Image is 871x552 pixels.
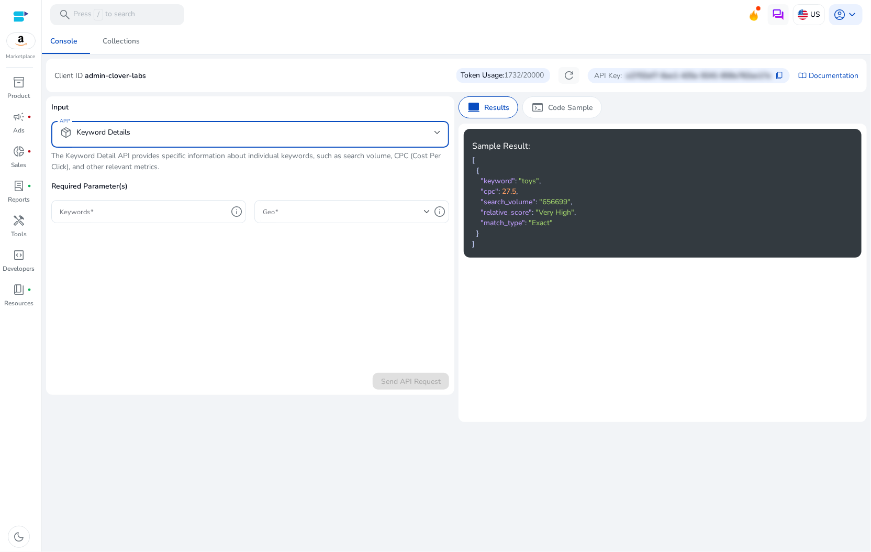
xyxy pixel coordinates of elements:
span: dark_mode [13,531,25,543]
img: amazon.svg [7,33,35,49]
span: : [515,176,517,186]
span: 1732/20000 [504,70,544,81]
span: fiber_manual_record [27,115,31,119]
span: book_4 [13,283,25,296]
span: code_blocks [13,249,25,261]
img: us.svg [798,9,808,20]
span: , [539,176,541,186]
p: Developers [3,264,35,273]
span: : [525,218,527,228]
span: "relative_score" [481,207,532,217]
p: Input [51,102,449,121]
p: US [810,5,820,24]
div: Console [50,38,77,45]
span: info [433,205,446,218]
button: refresh [559,67,579,84]
span: } [476,228,479,238]
mat-label: API [60,117,68,125]
span: : [535,197,537,207]
span: , [571,197,572,207]
p: Required Parameter(s) [51,181,449,200]
p: Results [484,102,509,113]
span: "Very High" [535,207,574,217]
span: [ [472,155,475,165]
span: "656699" [539,197,571,207]
p: Sales [12,160,27,170]
span: ] [472,239,475,249]
span: computer [467,101,480,114]
p: Resources [4,299,33,308]
p: Ads [13,126,25,135]
span: "keyword" [481,176,515,186]
span: fiber_manual_record [27,149,31,153]
span: keyboard_arrow_down [846,8,858,21]
span: : [532,207,533,217]
span: "toys" [519,176,539,186]
a: Documentation [809,70,858,81]
span: donut_small [13,145,25,158]
div: Token Usage: [456,68,550,83]
span: info [230,205,243,218]
span: package_2 [60,126,72,139]
span: refresh [563,69,575,82]
h4: Sample Result: [472,141,836,151]
span: , [574,207,576,217]
span: import_contacts [798,71,807,80]
div: Collections [103,38,140,45]
p: Code Sample [548,102,593,113]
p: API Key: [594,70,622,81]
span: / [94,9,103,20]
span: account_circle [833,8,846,21]
p: admin-clover-labs [85,70,146,81]
span: lab_profile [13,180,25,192]
p: The Keyword Detail API provides specific information about individual keywords, such as search vo... [51,150,449,172]
span: campaign [13,111,25,123]
span: "cpc" [481,186,498,196]
p: Client ID [54,70,83,81]
p: Marketplace [6,53,36,61]
span: fiber_manual_record [27,184,31,188]
span: inventory_2 [13,76,25,89]
p: Tools [11,229,27,239]
span: content_copy [775,71,784,80]
div: Keyword Details [60,126,130,139]
span: 27.5 [502,186,516,196]
p: Reports [8,195,30,204]
span: fiber_manual_record [27,288,31,292]
span: { [476,165,479,175]
span: terminal [531,101,544,114]
span: search [59,8,71,21]
p: e2702af7-6ae1-425a-9241-659a762ae17a [626,70,771,81]
span: "search_volume" [481,197,535,207]
span: "Exact" [529,218,553,228]
p: Press to search [73,9,135,20]
p: Product [8,91,30,101]
span: "match_type" [481,218,525,228]
span: handyman [13,214,25,227]
span: : [498,186,500,196]
span: , [516,186,518,196]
